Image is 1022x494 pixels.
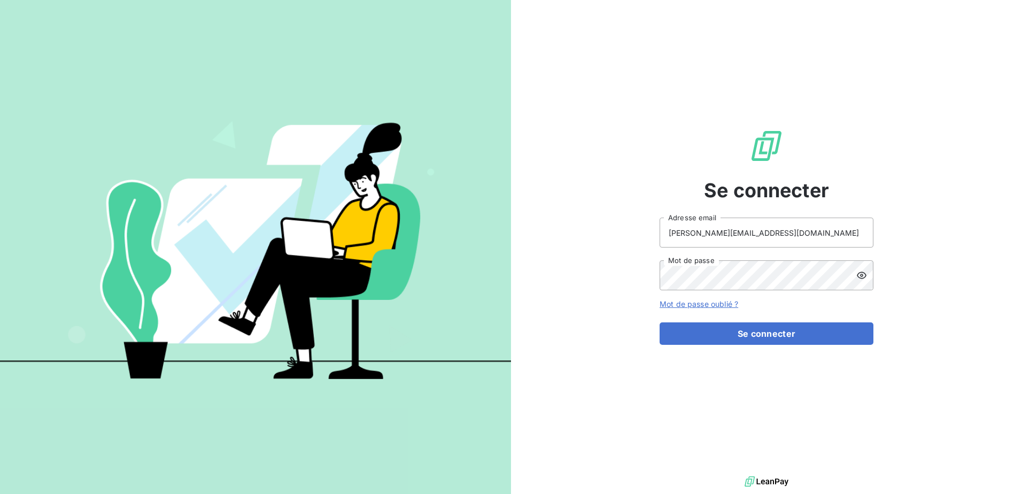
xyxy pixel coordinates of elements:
[749,129,784,163] img: Logo LeanPay
[660,322,873,345] button: Se connecter
[660,299,738,308] a: Mot de passe oublié ?
[660,218,873,248] input: placeholder
[745,474,788,490] img: logo
[704,176,829,205] span: Se connecter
